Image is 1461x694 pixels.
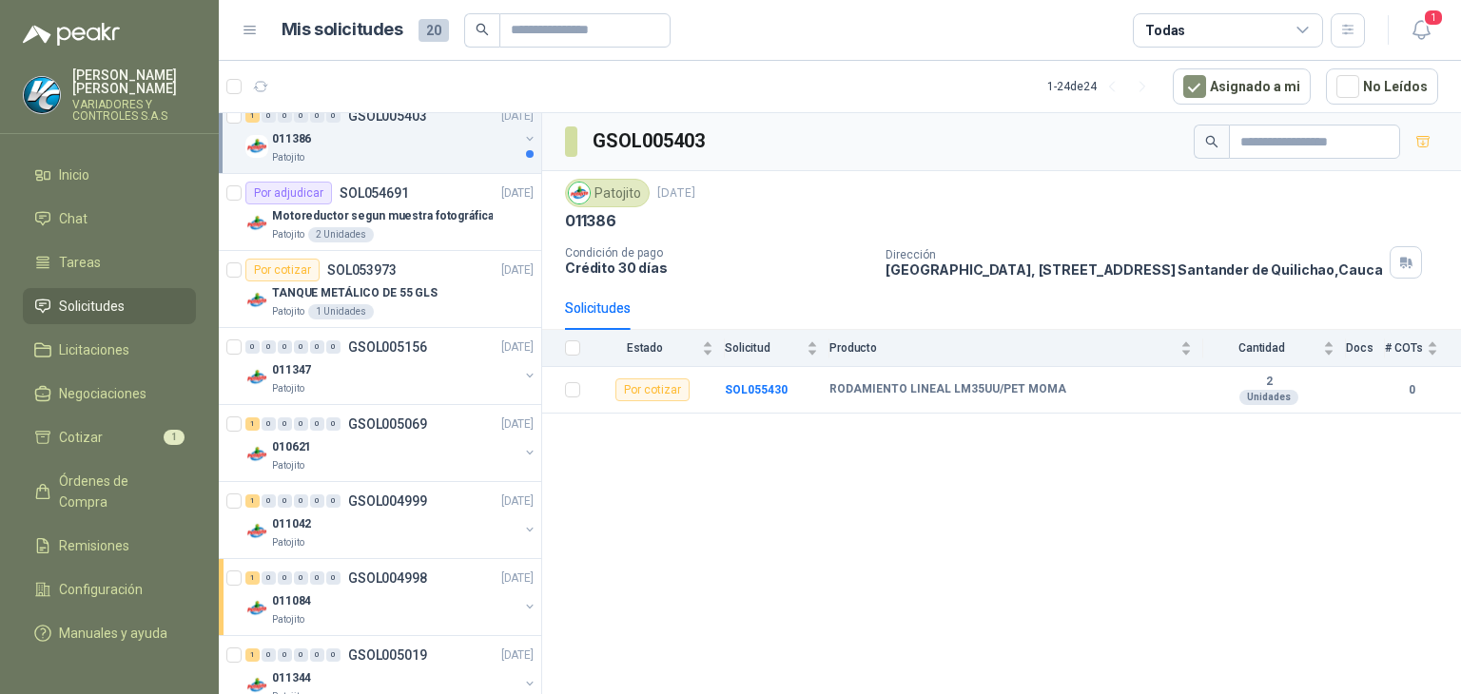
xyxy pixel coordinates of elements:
[1385,381,1438,399] b: 0
[59,296,125,317] span: Solicitudes
[245,366,268,389] img: Company Logo
[278,648,292,662] div: 0
[326,417,341,431] div: 0
[310,571,324,585] div: 0
[272,361,311,379] p: 011347
[294,648,308,662] div: 0
[24,77,60,113] img: Company Logo
[501,569,534,588] p: [DATE]
[1346,330,1385,367] th: Docs
[23,571,196,607] a: Configuración
[725,341,803,355] span: Solicitud
[1203,341,1319,355] span: Cantidad
[348,109,427,123] p: GSOL005403
[262,494,276,508] div: 0
[565,179,650,207] div: Patojito
[501,338,534,357] p: [DATE]
[565,211,616,231] p: 011386
[1326,68,1438,105] button: No Leídos
[326,340,341,354] div: 0
[348,417,427,431] p: GSOL005069
[501,261,534,280] p: [DATE]
[59,579,143,600] span: Configuración
[272,227,304,242] p: Patojito
[272,438,311,456] p: 010621
[501,415,534,434] p: [DATE]
[272,612,304,627] p: Patojito
[348,648,427,662] p: GSOL005019
[59,164,89,185] span: Inicio
[272,669,311,687] p: 011344
[23,528,196,564] a: Remisiones
[593,126,708,156] h3: GSOL005403
[245,520,268,543] img: Company Logo
[272,304,304,319] p: Patojito
[565,298,631,318] div: Solicitudes
[282,16,403,44] h1: Mis solicitudes
[310,494,324,508] div: 0
[294,340,308,354] div: 0
[1239,390,1298,405] div: Unidades
[262,340,276,354] div: 0
[23,23,120,46] img: Logo peakr
[1173,68,1311,105] button: Asignado a mi
[272,284,438,302] p: TANQUE METÁLICO DE 55 GLS
[310,648,324,662] div: 0
[327,263,397,277] p: SOL053973
[592,341,698,355] span: Estado
[23,244,196,280] a: Tareas
[476,23,489,36] span: search
[245,289,268,312] img: Company Logo
[501,184,534,202] p: [DATE]
[23,376,196,412] a: Negociaciones
[1385,341,1423,355] span: # COTs
[245,105,537,165] a: 1 0 0 0 0 0 GSOL005403[DATE] Company Logo011386Patojito
[326,109,341,123] div: 0
[1423,9,1444,27] span: 1
[262,417,276,431] div: 0
[72,99,196,122] p: VARIADORES Y CONTROLES S.A.S
[1205,135,1218,148] span: search
[326,648,341,662] div: 0
[278,571,292,585] div: 0
[245,417,260,431] div: 1
[326,571,341,585] div: 0
[278,494,292,508] div: 0
[565,260,870,276] p: Crédito 30 días
[245,597,268,620] img: Company Logo
[23,157,196,193] a: Inicio
[501,492,534,511] p: [DATE]
[657,184,695,202] p: [DATE]
[59,535,129,556] span: Remisiones
[725,330,829,367] th: Solicitud
[725,383,788,396] a: SOL055430
[245,109,260,123] div: 1
[326,494,341,508] div: 0
[1203,330,1346,367] th: Cantidad
[272,458,304,473] p: Patojito
[310,340,324,354] div: 0
[272,207,493,225] p: Motoreductor segun muestra fotográfica
[886,261,1382,278] p: [GEOGRAPHIC_DATA], [STREET_ADDRESS] Santander de Quilichao , Cauca
[72,68,196,95] p: [PERSON_NAME] [PERSON_NAME]
[245,490,537,550] a: 1 0 0 0 0 0 GSOL004999[DATE] Company Logo011042Patojito
[308,227,374,242] div: 2 Unidades
[272,381,304,396] p: Patojito
[23,201,196,237] a: Chat
[23,419,196,455] a: Cotizar1
[272,535,304,550] p: Patojito
[59,427,103,448] span: Cotizar
[294,417,308,431] div: 0
[1203,375,1334,390] b: 2
[886,248,1382,261] p: Dirección
[262,648,276,662] div: 0
[59,471,178,512] span: Órdenes de Compra
[245,494,260,508] div: 1
[219,251,541,328] a: Por cotizarSOL053973[DATE] Company LogoTANQUE METÁLICO DE 55 GLSPatojito1 Unidades
[245,182,332,204] div: Por adjudicar
[348,494,427,508] p: GSOL004999
[348,571,427,585] p: GSOL004998
[23,463,196,520] a: Órdenes de Compra
[829,341,1177,355] span: Producto
[23,615,196,651] a: Manuales y ayuda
